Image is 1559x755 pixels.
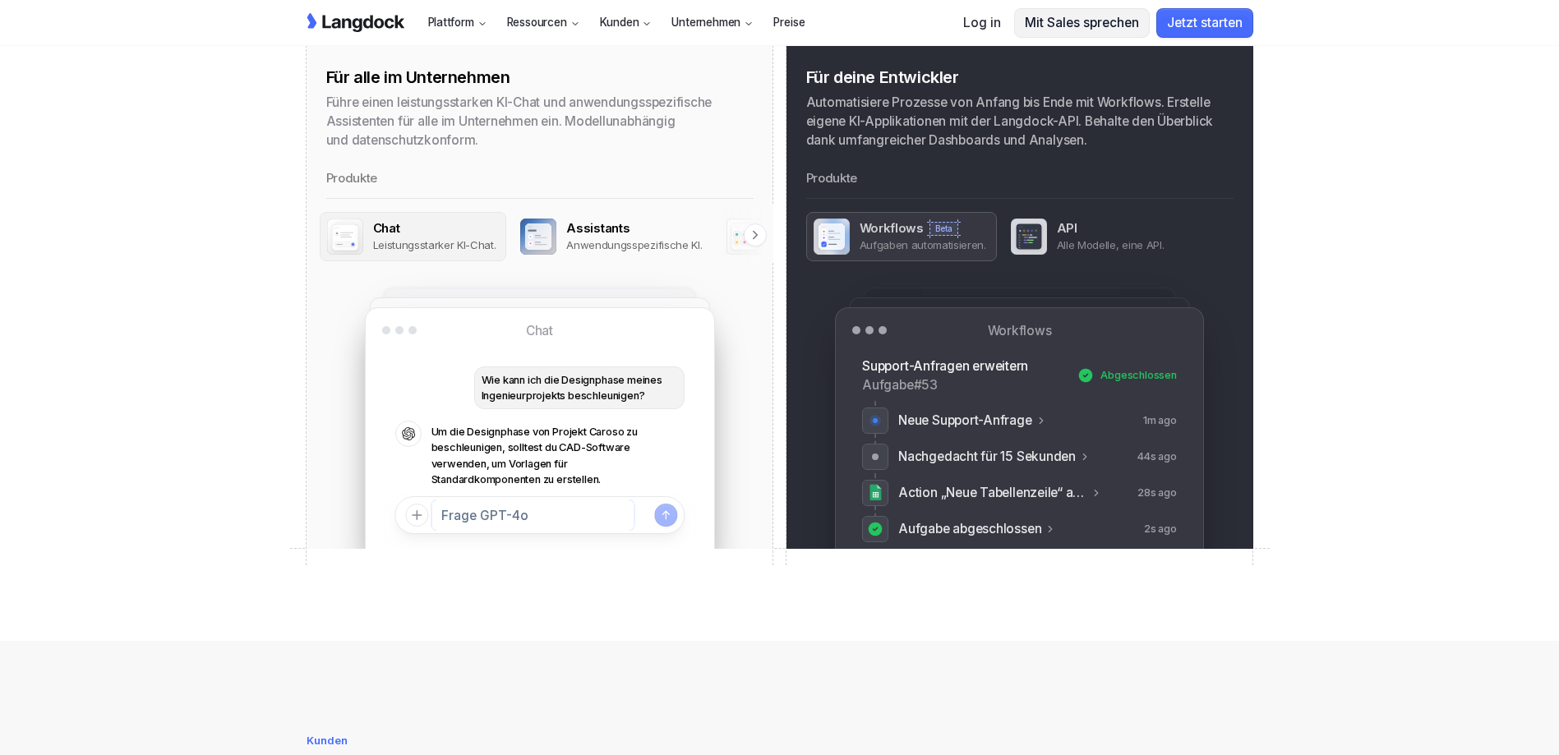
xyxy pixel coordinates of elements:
h4: Assistants [566,219,630,238]
button: Ressourcen [497,10,590,36]
p: Alle Modelle, eine API. [1057,237,1165,254]
p: Neue Support-Anfrage [898,411,1031,430]
h4: API [1057,219,1077,238]
button: Mit Sales sprechen [1014,8,1150,38]
img: Max [395,421,422,447]
span: Beta [930,223,957,235]
p: Aufgaben automatisieren. [860,237,986,254]
p: Plattform [428,14,474,30]
p: 1m ago [1143,412,1177,428]
p: Anwendungsspezifische KI. [566,237,702,254]
p: Unternehmen [671,14,740,30]
p: Automatisiere Prozesse von Anfang bis Ende mit Workflows. Erstelle eigene KI-Applikationen mit de... [806,93,1234,150]
h4: Für deine Entwickler [806,65,1234,90]
p: Chat [526,321,553,340]
a: Log in [963,13,1001,32]
h5: Kunden [307,733,1253,748]
h4: Produkte [806,169,1234,199]
img: google sheets [869,484,882,502]
p: Nachgedacht für 15 Sekunden [898,447,1076,466]
h4: Integrationen [773,219,851,238]
p: Verbinde deine Tools. [773,237,884,254]
p: 44s ago [1137,449,1177,464]
p: Kunden [600,14,639,30]
p: Wie kann ich die Designphase meines Ingenieurprojekts beschleunigen? [474,366,685,409]
nav: Main [418,10,764,36]
h4: Produkte [326,169,754,199]
p: 28s ago [1137,485,1177,500]
p: Aufgabe abgeschlossen [898,519,1041,538]
p: Um die Designphase von Projekt Caroso zu beschleunigen, solltest du CAD-Software verwenden, um Vo... [428,421,671,490]
p: Action „Neue Tabellenzeile“ aufgerufen [898,483,1087,502]
p: Aufgabe #53 [862,375,938,394]
h4: Workflows [860,219,924,238]
button: Jetzt starten [1156,8,1253,38]
p: Workflows [988,321,1052,340]
button: Unternehmen [662,10,763,36]
p: Ressourcen [507,14,567,30]
p: Führe einen leistungsstarken KI-Chat und anwendungsspezifische Assistenten für alle im Unternehme... [326,93,754,150]
input: Frage GPT-4o [431,500,634,530]
a: Preise [763,10,815,36]
p: Support-Anfragen erweitern [862,357,1028,375]
h4: Chat [373,219,400,238]
p: Abgeschlossen [1100,367,1177,383]
p: Leistungsstarker KI-Chat. [373,237,496,254]
h4: Für alle im Unternehmen [326,65,754,90]
p: 2s ago [1144,521,1177,536]
img: Langdock Logo [307,13,405,33]
button: Plattform [418,10,497,36]
button: Kunden [590,10,662,36]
